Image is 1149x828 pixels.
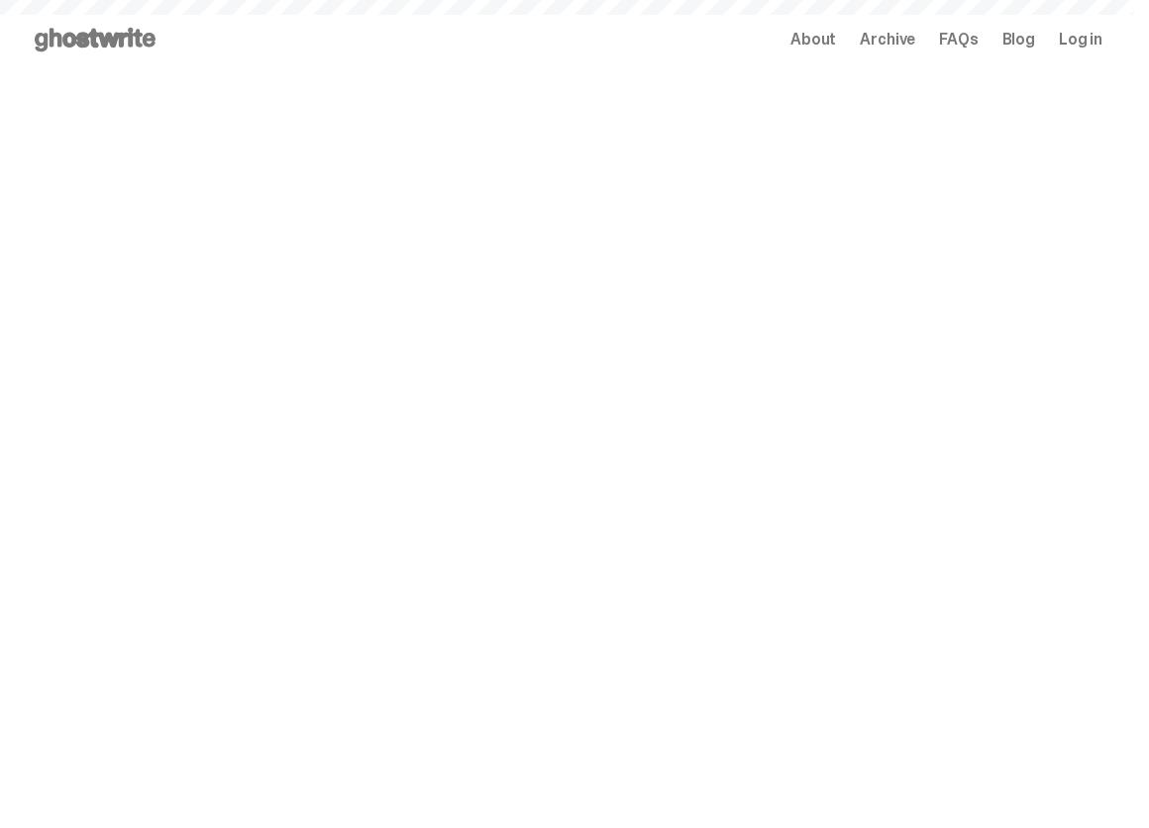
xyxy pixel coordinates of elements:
[1002,32,1035,48] a: Blog
[939,32,978,48] a: FAQs
[1059,32,1102,48] a: Log in
[790,32,836,48] a: About
[860,32,915,48] a: Archive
